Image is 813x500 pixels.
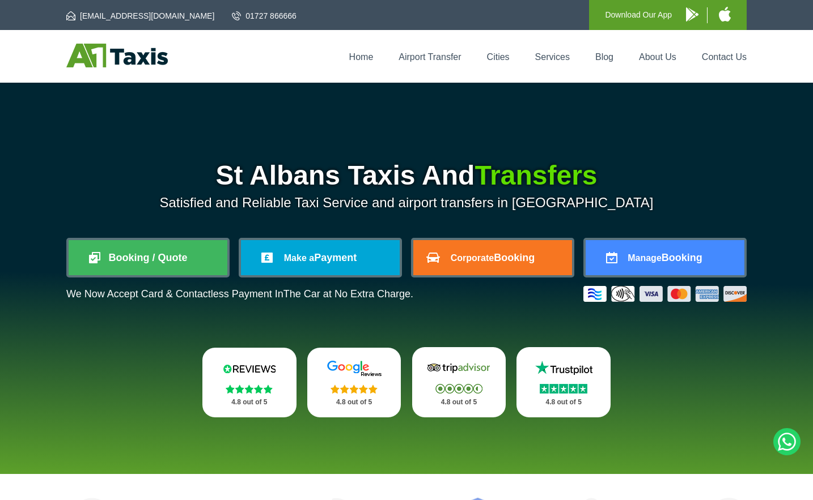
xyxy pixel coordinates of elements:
[284,253,314,263] span: Make a
[475,160,597,190] span: Transfers
[586,240,744,275] a: ManageBooking
[399,52,461,62] a: Airport Transfer
[702,52,747,62] a: Contact Us
[66,195,747,211] p: Satisfied and Reliable Taxi Service and airport transfers in [GEOGRAPHIC_DATA]
[535,52,570,62] a: Services
[69,240,227,275] a: Booking / Quote
[628,253,662,263] span: Manage
[66,288,413,300] p: We Now Accept Card & Contactless Payment In
[413,240,572,275] a: CorporateBooking
[283,288,413,300] span: The Car at No Extra Charge.
[66,44,168,67] img: A1 Taxis St Albans LTD
[451,253,494,263] span: Corporate
[583,286,747,302] img: Credit And Debit Cards
[719,7,731,22] img: A1 Taxis iPhone App
[202,348,297,417] a: Reviews.io Stars 4.8 out of 5
[349,52,374,62] a: Home
[320,395,389,409] p: 4.8 out of 5
[540,384,587,394] img: Stars
[241,240,400,275] a: Make aPayment
[425,395,494,409] p: 4.8 out of 5
[307,348,401,417] a: Google Stars 4.8 out of 5
[530,360,598,377] img: Trustpilot
[331,384,378,394] img: Stars
[232,10,297,22] a: 01727 866666
[435,384,482,394] img: Stars
[487,52,510,62] a: Cities
[529,395,598,409] p: 4.8 out of 5
[66,162,747,189] h1: St Albans Taxis And
[605,8,672,22] p: Download Our App
[66,10,214,22] a: [EMAIL_ADDRESS][DOMAIN_NAME]
[425,360,493,377] img: Tripadvisor
[226,384,273,394] img: Stars
[595,52,613,62] a: Blog
[412,347,506,417] a: Tripadvisor Stars 4.8 out of 5
[320,360,388,377] img: Google
[516,347,611,417] a: Trustpilot Stars 4.8 out of 5
[686,7,698,22] img: A1 Taxis Android App
[639,52,676,62] a: About Us
[215,360,283,377] img: Reviews.io
[215,395,284,409] p: 4.8 out of 5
